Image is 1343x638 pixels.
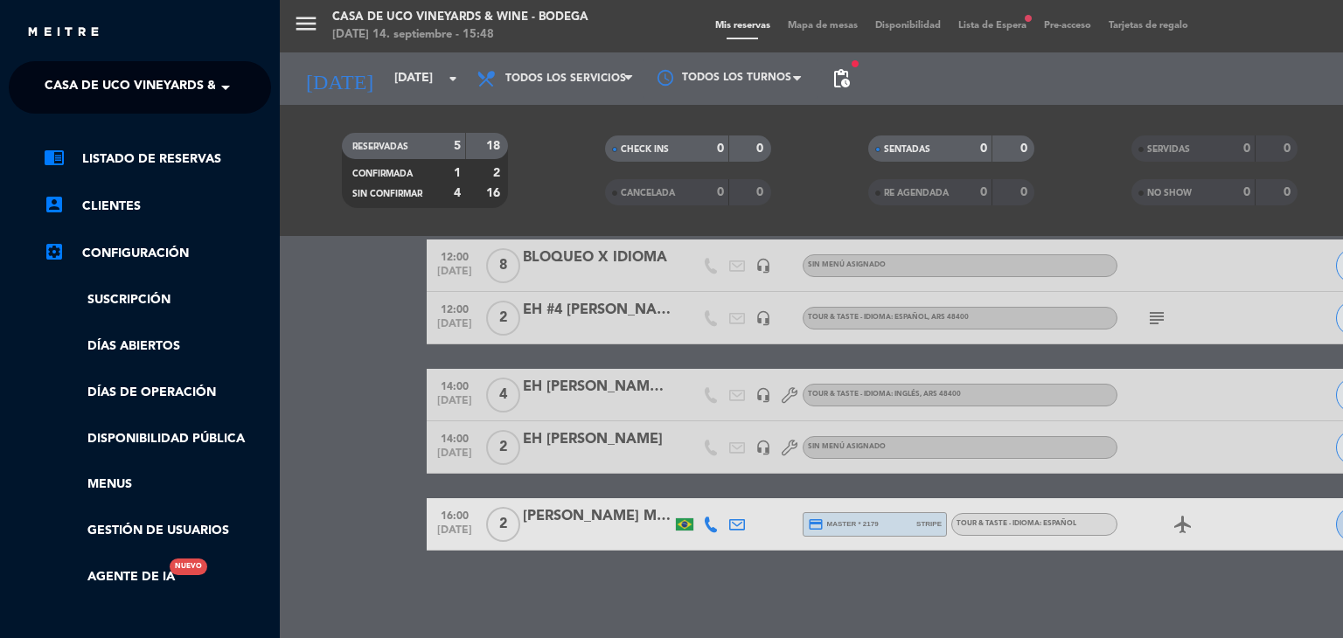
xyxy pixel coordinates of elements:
[44,290,271,310] a: Suscripción
[44,521,271,541] a: Gestión de usuarios
[44,149,271,170] a: chrome_reader_modeListado de Reservas
[44,475,271,495] a: Menus
[831,68,852,89] span: pending_actions
[44,429,271,449] a: Disponibilidad pública
[170,558,207,575] div: Nuevo
[44,241,65,262] i: settings_applications
[44,196,271,217] a: account_boxClientes
[44,336,271,357] a: Días abiertos
[45,69,318,106] span: Casa de Uco Vineyards & Wine - Bodega
[44,383,271,403] a: Días de Operación
[44,567,175,587] a: Agente de IANuevo
[26,26,101,39] img: MEITRE
[44,194,65,215] i: account_box
[850,59,860,69] span: fiber_manual_record
[44,147,65,168] i: chrome_reader_mode
[44,243,271,264] a: Configuración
